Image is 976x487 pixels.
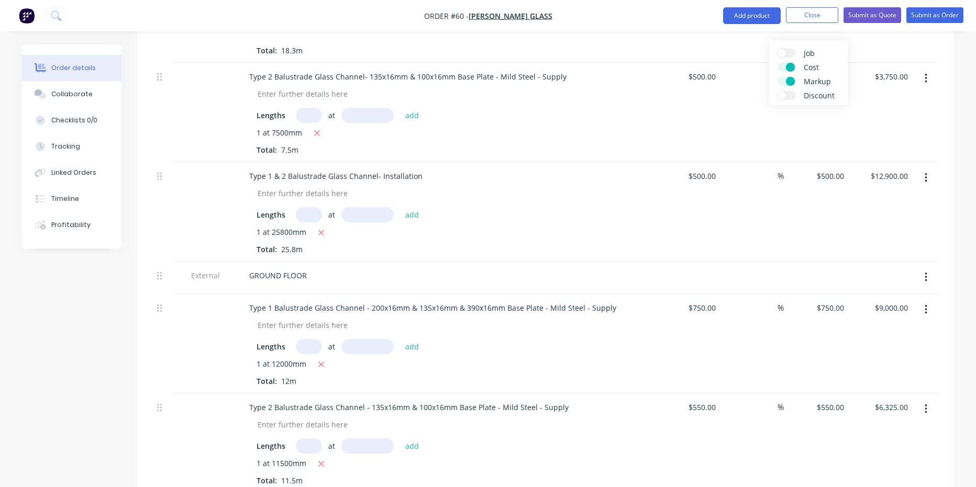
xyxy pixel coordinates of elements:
[257,46,277,55] span: Total:
[328,341,335,352] span: at
[22,55,121,81] button: Order details
[424,11,469,21] span: Order #60 -
[51,168,96,177] div: Linked Orders
[241,400,577,415] div: Type 2 Balustrade Glass Channel - 135x16mm & 100x16mm Base Plate - Mild Steel - Supply
[51,194,79,203] div: Timeline
[277,46,307,55] span: 18.3m
[257,358,306,371] span: 1 at 12000mm
[778,302,784,314] span: %
[277,145,303,155] span: 7.5m
[22,133,121,160] button: Tracking
[257,226,306,240] span: 1 at 25800mm
[241,300,625,315] div: Type 1 Balustrade Glass Channel - 200x16mm & 135x16mm & 390x16mm Base Plate - Mild Steel - Supply
[804,90,882,101] span: Discount
[178,270,232,281] span: External
[844,7,901,23] button: Submit as Quote
[400,207,425,221] button: add
[257,110,285,121] span: Lengths
[257,440,285,451] span: Lengths
[257,458,306,471] span: 1 at 11500mm
[241,268,315,283] div: GROUND FLOOR
[22,160,121,186] button: Linked Orders
[804,76,882,87] span: Markup
[328,110,335,121] span: at
[786,7,838,23] button: Close
[469,11,552,21] a: [PERSON_NAME] Glass
[906,7,963,23] button: Submit as Order
[51,220,91,230] div: Profitability
[257,376,277,386] span: Total:
[778,170,784,182] span: %
[51,63,96,73] div: Order details
[804,62,882,73] span: Cost
[778,401,784,413] span: %
[22,212,121,238] button: Profitability
[257,145,277,155] span: Total:
[51,116,97,125] div: Checklists 0/0
[328,440,335,451] span: at
[400,108,425,122] button: add
[328,209,335,220] span: at
[22,186,121,212] button: Timeline
[51,142,80,151] div: Tracking
[241,168,431,184] div: Type 1 & 2 Balustrade Glass Channel- Installation
[51,89,93,99] div: Collaborate
[723,7,781,24] button: Add product
[257,475,277,485] span: Total:
[400,339,425,353] button: add
[277,376,301,386] span: 12m
[22,107,121,133] button: Checklists 0/0
[257,209,285,220] span: Lengths
[19,8,35,24] img: Factory
[257,127,302,140] span: 1 at 7500mm
[257,341,285,352] span: Lengths
[277,244,307,254] span: 25.8m
[804,48,882,59] span: Job
[241,69,575,84] div: Type 2 Balustrade Glass Channel- 135x16mm & 100x16mm Base Plate - Mild Steel - Supply
[400,438,425,452] button: add
[257,244,277,254] span: Total:
[22,81,121,107] button: Collaborate
[277,475,307,485] span: 11.5m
